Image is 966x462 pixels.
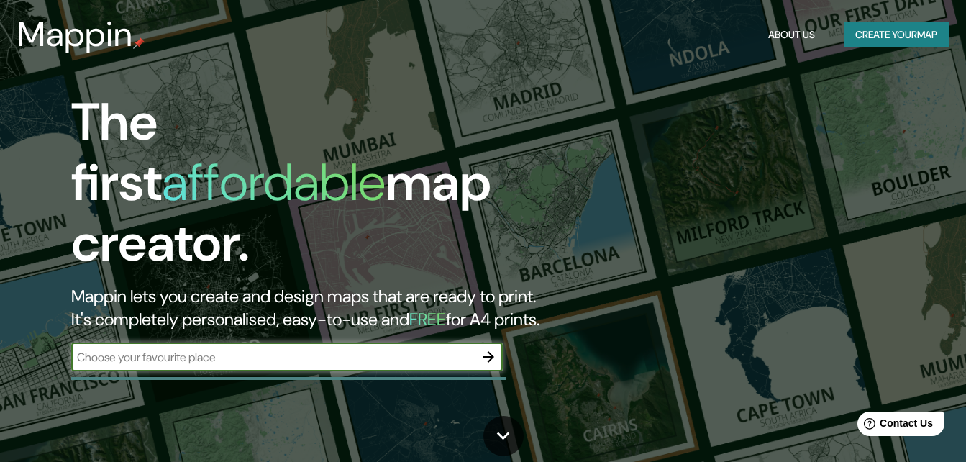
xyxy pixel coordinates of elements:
[71,285,555,331] h2: Mappin lets you create and design maps that are ready to print. It's completely personalised, eas...
[71,349,474,366] input: Choose your favourite place
[838,406,950,446] iframe: Help widget launcher
[844,22,949,48] button: Create yourmap
[162,149,386,216] h1: affordable
[762,22,821,48] button: About Us
[71,92,555,285] h1: The first map creator.
[133,37,145,49] img: mappin-pin
[409,308,446,330] h5: FREE
[17,14,133,55] h3: Mappin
